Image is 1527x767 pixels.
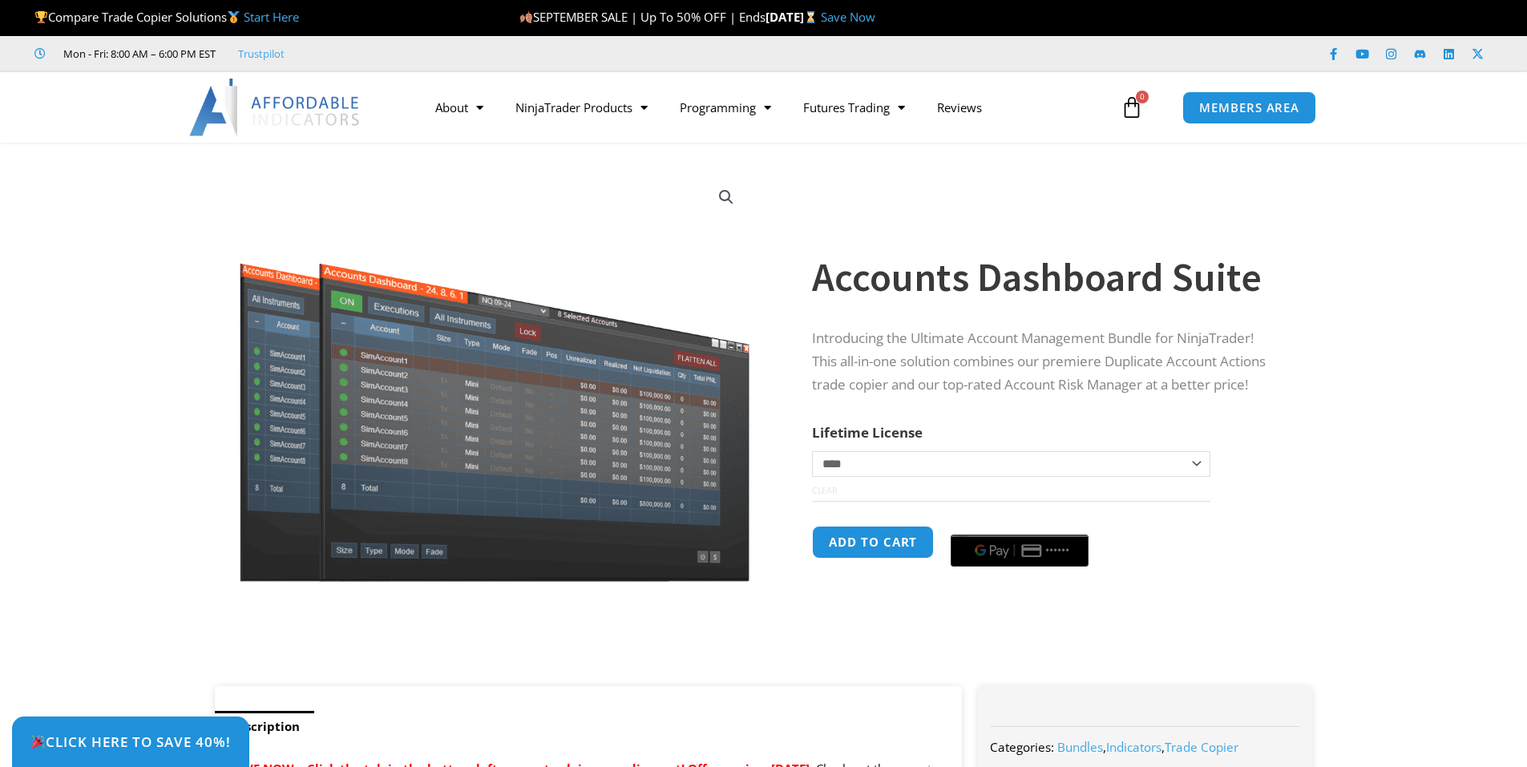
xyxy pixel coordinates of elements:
[1182,91,1316,124] a: MEMBERS AREA
[812,485,837,496] a: Clear options
[664,89,787,126] a: Programming
[228,11,240,23] img: 🥇
[12,717,249,767] a: 🎉Click Here to save 40%!
[419,89,499,126] a: About
[35,11,47,23] img: 🏆
[805,11,817,23] img: ⌛
[419,89,1117,126] nav: Menu
[812,423,923,442] label: Lifetime License
[812,327,1280,397] p: Introducing the Ultimate Account Management Bundle for NinjaTrader! This all-in-one solution comb...
[787,89,921,126] a: Futures Trading
[189,79,362,136] img: LogoAI | Affordable Indicators – NinjaTrader
[30,735,231,749] span: Click Here to save 40%!
[951,535,1089,567] button: Buy with GPay
[812,526,934,559] button: Add to cart
[712,183,741,212] a: View full-screen image gallery
[1136,91,1149,103] span: 0
[237,171,753,582] img: Screenshot 2024-08-26 155710eeeee
[499,89,664,126] a: NinjaTrader Products
[1097,84,1167,131] a: 0
[238,44,285,63] a: Trustpilot
[947,523,1092,525] iframe: Secure payment input frame
[244,9,299,25] a: Start Here
[1199,102,1299,114] span: MEMBERS AREA
[812,249,1280,305] h1: Accounts Dashboard Suite
[921,89,998,126] a: Reviews
[821,9,875,25] a: Save Now
[519,9,766,25] span: SEPTEMBER SALE | Up To 50% OFF | Ends
[766,9,821,25] strong: [DATE]
[34,9,299,25] span: Compare Trade Copier Solutions
[1046,545,1070,556] text: ••••••
[520,11,532,23] img: 🍂
[31,735,45,749] img: 🎉
[59,44,216,63] span: Mon - Fri: 8:00 AM – 6:00 PM EST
